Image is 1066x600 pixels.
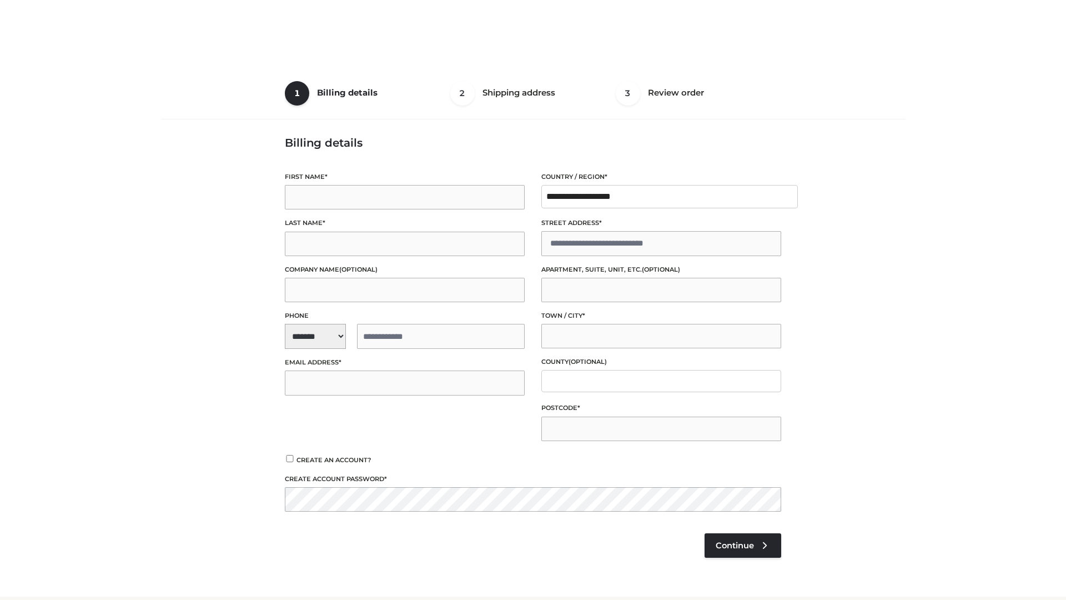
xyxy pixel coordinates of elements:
a: Continue [705,533,781,558]
span: (optional) [339,266,378,273]
span: Shipping address [482,87,555,98]
h3: Billing details [285,136,781,149]
span: (optional) [569,358,607,366]
label: First name [285,172,525,182]
span: 3 [616,81,640,106]
label: Town / City [541,311,781,321]
span: Continue [716,541,754,551]
label: Postcode [541,403,781,413]
label: Email address [285,357,525,368]
span: 2 [450,81,475,106]
span: Billing details [317,87,378,98]
label: Create account password [285,474,781,484]
span: Create an account? [296,456,371,464]
span: Review order [648,87,704,98]
label: Last name [285,218,525,228]
span: 1 [285,81,309,106]
label: Phone [285,311,525,321]
label: County [541,357,781,367]
input: Create an account? [285,455,295,462]
label: Street address [541,218,781,228]
label: Apartment, suite, unit, etc. [541,264,781,275]
label: Company name [285,264,525,275]
label: Country / Region [541,172,781,182]
span: (optional) [642,266,680,273]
